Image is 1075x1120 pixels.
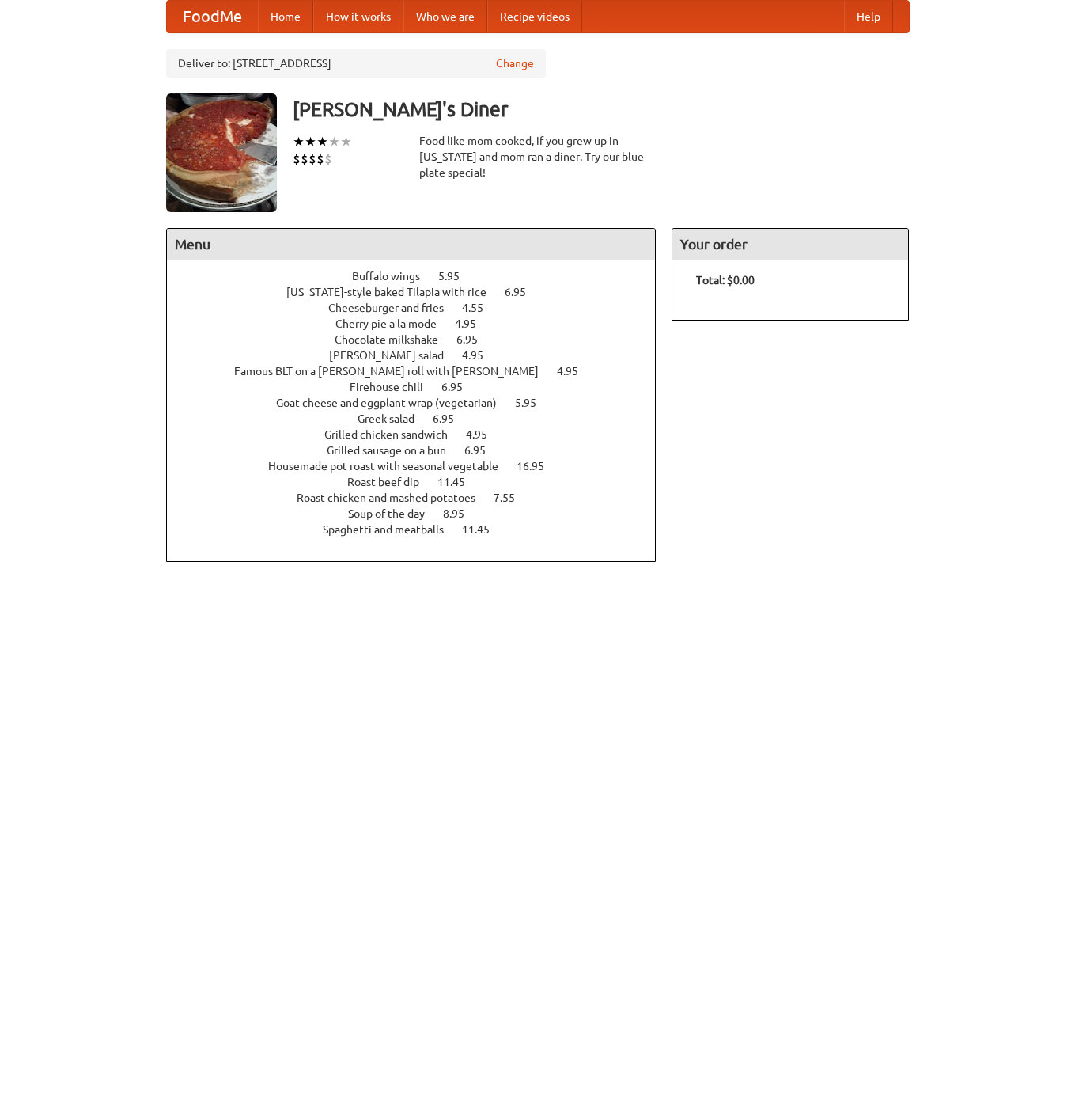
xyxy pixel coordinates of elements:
[350,381,439,393] span: Firehouse chili
[293,133,305,150] li: ★
[328,302,460,314] span: Cheeseburger and fries
[335,317,452,330] span: Cherry pie a la mode
[286,286,502,298] span: [US_STATE]-style baked Tilapia with rice
[258,1,313,32] a: Home
[268,460,573,473] a: Housemade pot roast with seasonal vegetable 16.95
[352,270,489,283] a: Buffalo wings 5.95
[293,93,910,125] h3: [PERSON_NAME]'s Diner
[494,492,531,504] span: 7.55
[340,133,352,150] li: ★
[462,349,499,362] span: 4.95
[696,274,755,287] b: Total: $0.00
[234,365,608,378] a: Famous BLT on a [PERSON_NAME] roll with [PERSON_NAME] 4.95
[419,133,657,180] div: Food like mom cooked, if you grew up in [US_STATE] and mom ran a diner. Try our blue plate special!
[358,412,430,425] span: Greek salad
[335,333,507,346] a: Chocolate milkshake 6.95
[268,460,514,473] span: Housemade pot roast with seasonal vegetable
[352,270,436,283] span: Buffalo wings
[293,150,301,168] li: $
[462,302,499,314] span: 4.55
[335,333,454,346] span: Chocolate milkshake
[301,150,308,168] li: $
[286,286,555,298] a: [US_STATE]-style baked Tilapia with rice 6.95
[335,317,505,330] a: Cherry pie a la mode 4.95
[347,476,494,488] a: Roast beef dip 11.45
[505,286,542,298] span: 6.95
[348,507,441,520] span: Soup of the day
[166,93,277,212] img: angular.jpg
[167,229,656,260] h4: Menu
[517,460,560,473] span: 16.95
[358,412,483,425] a: Greek salad 6.95
[305,133,316,150] li: ★
[348,507,494,520] a: Soup of the day 8.95
[329,349,513,362] a: [PERSON_NAME] salad 4.95
[466,428,503,441] span: 4.95
[456,333,494,346] span: 6.95
[323,523,519,536] a: Spaghetti and meatballs 11.45
[464,444,502,457] span: 6.95
[844,1,893,32] a: Help
[313,1,403,32] a: How it works
[557,365,594,378] span: 4.95
[433,412,470,425] span: 6.95
[403,1,487,32] a: Who we are
[166,49,546,78] div: Deliver to: [STREET_ADDRESS]
[324,428,464,441] span: Grilled chicken sandwich
[515,397,552,409] span: 5.95
[672,229,908,260] h4: Your order
[438,270,475,283] span: 5.95
[324,428,517,441] a: Grilled chicken sandwich 4.95
[347,476,435,488] span: Roast beef dip
[276,397,513,409] span: Goat cheese and eggplant wrap (vegetarian)
[443,507,480,520] span: 8.95
[441,381,479,393] span: 6.95
[308,150,316,168] li: $
[455,317,492,330] span: 4.95
[329,349,460,362] span: [PERSON_NAME] salad
[327,444,462,457] span: Grilled sausage on a bun
[324,150,332,168] li: $
[487,1,582,32] a: Recipe videos
[350,381,492,393] a: Firehouse chili 6.95
[234,365,555,378] span: Famous BLT on a [PERSON_NAME] roll with [PERSON_NAME]
[316,133,328,150] li: ★
[328,302,513,314] a: Cheeseburger and fries 4.55
[316,150,324,168] li: $
[327,444,515,457] a: Grilled sausage on a bun 6.95
[297,492,544,504] a: Roast chicken and mashed potatoes 7.55
[167,1,258,32] a: FoodMe
[297,492,491,504] span: Roast chicken and mashed potatoes
[323,523,460,536] span: Spaghetti and meatballs
[328,133,340,150] li: ★
[496,55,534,71] a: Change
[437,476,481,488] span: 11.45
[462,523,505,536] span: 11.45
[276,397,566,409] a: Goat cheese and eggplant wrap (vegetarian) 5.95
